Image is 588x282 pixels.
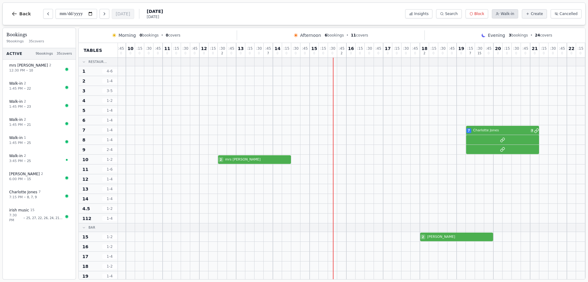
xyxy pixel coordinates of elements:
[82,206,90,212] span: 4.5
[6,51,22,56] span: Active
[29,68,33,73] span: 10
[460,52,462,55] span: 0
[267,52,269,55] span: 7
[492,9,518,18] button: Walk-in
[302,47,308,50] span: : 45
[432,52,434,55] span: 0
[6,32,72,38] h3: Bookings
[140,33,142,37] span: 0
[57,51,72,56] span: 35 covers
[82,88,85,94] span: 3
[119,32,136,38] span: Morning
[469,52,471,55] span: 7
[26,216,63,220] span: 25, 27, 22, 26, 24, 21, 23
[504,47,510,50] span: : 15
[120,52,122,55] span: 0
[82,137,85,143] span: 8
[82,215,91,222] span: 112
[331,52,333,55] span: 0
[82,68,85,74] span: 1
[228,47,234,50] span: : 45
[148,52,149,55] span: 0
[27,195,37,199] span: 8, 7, 9
[102,98,117,103] span: 1 - 2
[578,47,583,50] span: : 15
[240,52,242,55] span: 0
[82,147,85,153] span: 9
[9,208,29,213] span: irish music
[522,47,528,50] span: : 45
[9,122,23,128] span: 1:45 PM
[377,52,379,55] span: 0
[27,104,31,109] span: 23
[89,225,95,230] span: Bar
[325,33,327,37] span: 6
[9,172,40,176] span: [PERSON_NAME]
[501,11,514,16] span: Walk-in
[522,9,547,18] button: Create
[284,47,289,50] span: : 15
[559,47,565,50] span: : 45
[524,52,526,55] span: 0
[313,52,315,55] span: 0
[474,11,484,16] span: Block
[414,11,428,16] span: Insights
[5,78,73,95] button: Walk-in 21:45 PM•22
[436,9,462,18] button: Search
[9,213,22,223] span: 7:30 PM
[221,52,223,55] span: 2
[467,47,473,50] span: : 15
[431,47,436,50] span: : 15
[552,52,554,55] span: 0
[192,47,198,50] span: : 45
[396,52,398,55] span: 0
[247,47,253,50] span: : 15
[102,88,117,93] span: 3 - 5
[82,98,85,104] span: 4
[449,47,455,50] span: : 45
[166,33,180,38] span: covers
[100,9,109,19] button: Next day
[43,9,53,19] button: Previous day
[201,46,207,51] span: 12
[412,47,418,50] span: : 45
[6,39,24,44] span: 9 bookings
[495,46,501,51] span: 20
[39,190,41,195] span: 7
[348,46,354,51] span: 16
[341,52,342,55] span: 2
[351,33,368,38] span: covers
[130,52,131,55] span: 0
[375,47,381,50] span: : 45
[24,81,26,86] span: 2
[29,39,44,44] span: 35 covers
[421,46,427,51] span: 18
[194,52,195,55] span: 0
[84,47,102,53] span: Tables
[258,52,260,55] span: 0
[118,47,124,50] span: : 45
[175,52,177,55] span: 0
[89,60,107,64] span: Restaur...
[102,157,117,162] span: 1 - 2
[571,52,572,55] span: 0
[30,208,35,213] span: 15
[322,52,324,55] span: 0
[249,52,251,55] span: 0
[27,177,31,181] span: 15
[9,135,23,140] span: Walk-in
[488,52,489,55] span: 0
[24,135,26,141] span: 1
[102,118,117,123] span: 1 - 4
[300,32,321,38] span: Afternoon
[164,46,170,51] span: 11
[24,104,26,109] span: •
[24,141,26,145] span: •
[9,190,37,195] span: Charlotte Jones
[403,47,409,50] span: : 30
[82,166,88,172] span: 11
[9,99,23,104] span: Walk-in
[530,129,533,133] span: 3
[112,9,134,19] button: [DATE]
[5,204,73,226] button: irish music 157:30 PM•25, 27, 22, 26, 24, 21, 23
